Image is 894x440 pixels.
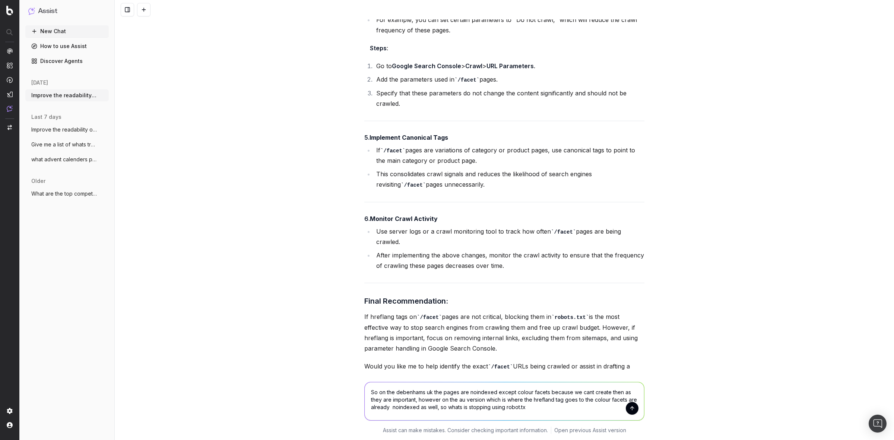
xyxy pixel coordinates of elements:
[374,88,644,109] li: Specify that these parameters do not change the content significantly and should not be crawled.
[374,74,644,85] li: Add the parameters used in pages.
[7,422,13,428] img: My account
[554,427,626,434] a: Open previous Assist version
[7,125,12,130] img: Switch project
[7,105,13,112] img: Assist
[31,190,97,197] span: What are the top competitors ranking for
[374,15,644,35] li: For example, you can set certain parameters to "Do not crawl," which will reduce the crawl freque...
[38,6,57,16] h1: Assist
[7,77,13,83] img: Activation
[7,408,13,414] img: Setting
[486,62,534,70] strong: URL Parameters
[7,48,13,54] img: Analytics
[31,177,45,185] span: older
[401,182,426,188] code: /facet
[25,188,109,200] button: What are the top competitors ranking for
[7,62,13,69] img: Intelligence
[374,226,644,247] li: Use server logs or a crawl monitoring tool to track how often pages are being crawled.
[31,113,61,121] span: last 7 days
[364,133,644,142] h4: 5.
[25,55,109,67] a: Discover Agents
[869,415,887,433] div: Open Intercom Messenger
[370,44,387,52] strong: Steps
[370,215,438,222] strong: Monitor Crawl Activity
[551,314,589,320] code: robots.txt
[25,139,109,151] button: Give me a list of whats trendings
[488,364,513,370] code: /facet
[364,311,644,354] p: If hreflang tags on pages are not critical, blocking them in is the most effective way to stop se...
[365,382,644,420] textarea: So on the debenhams uk the pages are noindexed except colour facets because we cant create then a...
[374,169,644,190] li: This consolidates crawl signals and reduces the likelihood of search engines revisiting pages unn...
[383,427,548,434] p: Assist can make mistakes. Consider checking important information.
[364,295,644,307] h3: Final Recommendation:
[364,43,644,53] p: :
[25,40,109,52] a: How to use Assist
[374,145,644,166] li: If pages are variations of category or product pages, use canonical tags to point to the main cat...
[454,77,479,83] code: /facet
[25,89,109,101] button: Improve the readability of [URL]
[28,6,106,16] button: Assist
[465,62,482,70] strong: Crawl
[374,61,644,71] li: Go to > > .
[364,361,644,382] p: Would you like me to help identify the exact URLs being crawled or assist in drafting a robots.tx...
[364,214,644,223] h4: 6.
[392,62,461,70] strong: Google Search Console
[31,141,97,148] span: Give me a list of whats trendings
[417,314,442,320] code: /facet
[551,229,576,235] code: /facet
[25,25,109,37] button: New Chat
[370,134,448,141] strong: Implement Canonical Tags
[28,7,35,15] img: Assist
[374,250,644,271] li: After implementing the above changes, monitor the crawl activity to ensure that the frequency of ...
[380,148,405,154] code: /facet
[31,126,97,133] span: Improve the readability of [URL]
[25,124,109,136] button: Improve the readability of [URL]
[31,156,97,163] span: what advent calenders pages can I create
[31,79,48,86] span: [DATE]
[7,91,13,97] img: Studio
[25,153,109,165] button: what advent calenders pages can I create
[31,92,97,99] span: Improve the readability of [URL]
[6,6,13,15] img: Botify logo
